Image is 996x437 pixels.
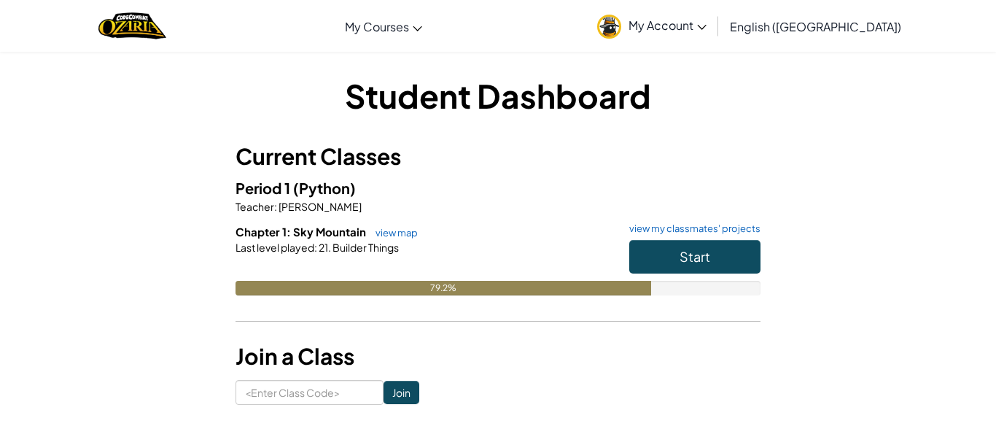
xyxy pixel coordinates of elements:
[314,241,317,254] span: :
[338,7,429,46] a: My Courses
[236,200,274,213] span: Teacher
[98,11,166,41] a: Ozaria by CodeCombat logo
[236,281,651,295] div: 79.2%
[98,11,166,41] img: Home
[345,19,409,34] span: My Courses
[590,3,714,49] a: My Account
[236,73,760,118] h1: Student Dashboard
[236,380,384,405] input: <Enter Class Code>
[236,241,314,254] span: Last level played
[384,381,419,404] input: Join
[331,241,399,254] span: Builder Things
[236,340,760,373] h3: Join a Class
[629,240,760,274] button: Start
[730,19,901,34] span: English ([GEOGRAPHIC_DATA])
[680,248,710,265] span: Start
[629,18,707,33] span: My Account
[236,179,293,197] span: Period 1
[368,227,418,239] a: view map
[293,179,356,197] span: (Python)
[277,200,362,213] span: [PERSON_NAME]
[236,225,368,239] span: Chapter 1: Sky Mountain
[622,224,760,233] a: view my classmates' projects
[274,200,277,213] span: :
[317,241,331,254] span: 21.
[236,140,760,173] h3: Current Classes
[597,15,621,39] img: avatar
[723,7,909,46] a: English ([GEOGRAPHIC_DATA])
